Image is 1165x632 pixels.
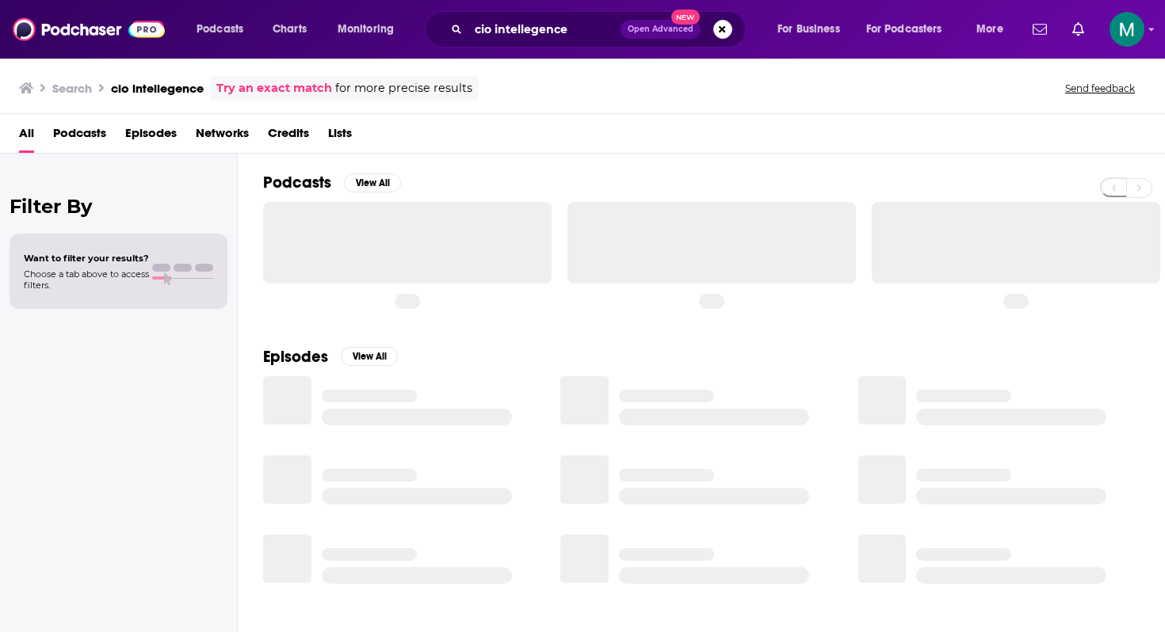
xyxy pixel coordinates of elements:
h3: Search [52,81,92,96]
input: Search podcasts, credits, & more... [468,17,621,42]
a: Lists [328,120,352,153]
a: Credits [268,120,309,153]
span: For Business [777,18,840,40]
button: Send feedback [1060,82,1140,95]
button: open menu [766,17,860,42]
button: open menu [185,17,264,42]
h2: Podcasts [263,173,331,192]
img: Podchaser - Follow, Share and Rate Podcasts [13,14,165,44]
button: View All [341,347,398,366]
button: open menu [327,17,414,42]
div: Search podcasts, credits, & more... [440,11,761,48]
a: Try an exact match [216,79,332,97]
span: Charts [273,18,307,40]
span: Podcasts [197,18,243,40]
a: Show notifications dropdown [1066,16,1091,43]
span: Open Advanced [628,25,693,33]
span: Choose a tab above to access filters. [24,268,149,291]
a: PodcastsView All [263,173,401,192]
span: More [976,18,1003,40]
a: Podcasts [53,120,106,153]
button: open menu [965,17,1023,42]
button: Open AdvancedNew [621,20,701,39]
span: Logged in as milan.penny [1110,12,1144,47]
span: Monitoring [338,18,394,40]
h2: Episodes [263,347,328,367]
a: EpisodesView All [263,347,398,367]
h3: cio intellegence [111,81,204,96]
span: for more precise results [335,79,472,97]
button: View All [344,173,401,192]
span: Want to filter your results? [24,253,149,264]
img: User Profile [1110,12,1144,47]
button: open menu [856,17,965,42]
span: New [671,10,700,25]
a: Episodes [125,120,177,153]
a: Show notifications dropdown [1026,16,1053,43]
a: Charts [262,17,316,42]
button: Show profile menu [1110,12,1144,47]
a: Networks [196,120,249,153]
span: For Podcasters [866,18,942,40]
h2: Filter By [10,195,227,218]
a: All [19,120,34,153]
